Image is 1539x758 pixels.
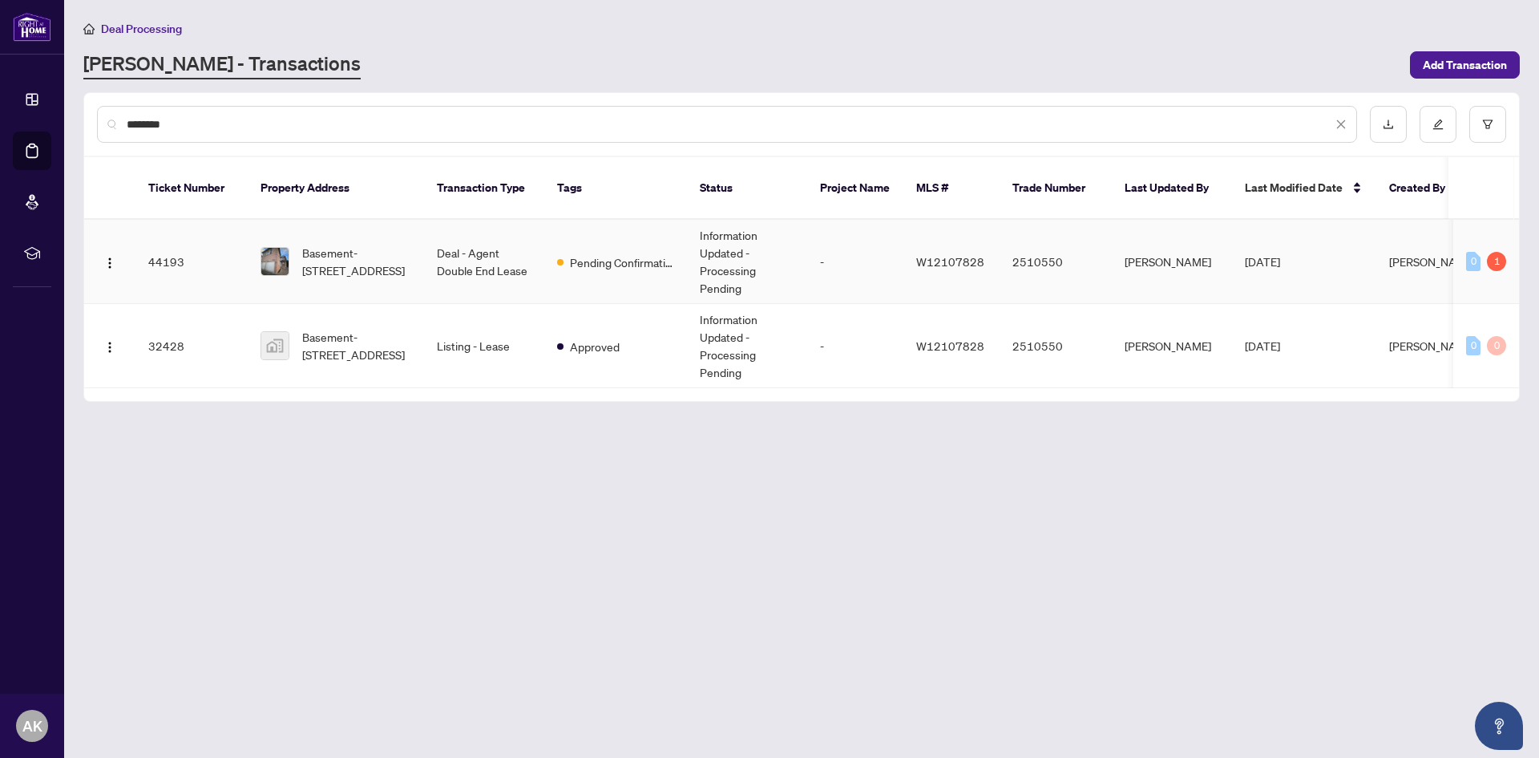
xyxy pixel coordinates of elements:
[135,157,248,220] th: Ticket Number
[1000,304,1112,388] td: 2510550
[687,157,807,220] th: Status
[1112,220,1232,304] td: [PERSON_NAME]
[103,257,116,270] img: Logo
[807,157,903,220] th: Project Name
[97,249,123,274] button: Logo
[807,220,903,304] td: -
[1423,52,1507,78] span: Add Transaction
[424,304,544,388] td: Listing - Lease
[1245,254,1280,269] span: [DATE]
[687,304,807,388] td: Information Updated - Processing Pending
[1475,702,1523,750] button: Open asap
[1000,220,1112,304] td: 2510550
[135,220,248,304] td: 44193
[544,157,687,220] th: Tags
[135,304,248,388] td: 32428
[1482,119,1493,130] span: filter
[916,254,984,269] span: W12107828
[570,253,674,271] span: Pending Confirmation of Closing
[1389,338,1476,353] span: [PERSON_NAME]
[13,12,51,42] img: logo
[424,220,544,304] td: Deal - Agent Double End Lease
[83,23,95,34] span: home
[1245,338,1280,353] span: [DATE]
[424,157,544,220] th: Transaction Type
[101,22,182,36] span: Deal Processing
[1335,119,1347,130] span: close
[22,715,42,737] span: AK
[1389,254,1476,269] span: [PERSON_NAME]
[1376,157,1472,220] th: Created By
[1245,179,1343,197] span: Last Modified Date
[261,332,289,359] img: thumbnail-img
[570,338,620,355] span: Approved
[302,328,411,363] span: Basement-[STREET_ADDRESS]
[103,341,116,354] img: Logo
[1487,252,1506,271] div: 1
[1466,252,1480,271] div: 0
[1000,157,1112,220] th: Trade Number
[687,220,807,304] td: Information Updated - Processing Pending
[1420,106,1456,143] button: edit
[1383,119,1394,130] span: download
[807,304,903,388] td: -
[1112,304,1232,388] td: [PERSON_NAME]
[1469,106,1506,143] button: filter
[97,333,123,359] button: Logo
[248,157,424,220] th: Property Address
[1232,157,1376,220] th: Last Modified Date
[1112,157,1232,220] th: Last Updated By
[916,338,984,353] span: W12107828
[1370,106,1407,143] button: download
[83,51,361,79] a: [PERSON_NAME] - Transactions
[1432,119,1444,130] span: edit
[1487,336,1506,355] div: 0
[903,157,1000,220] th: MLS #
[261,248,289,275] img: thumbnail-img
[1410,51,1520,79] button: Add Transaction
[302,244,411,279] span: Basement-[STREET_ADDRESS]
[1466,336,1480,355] div: 0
